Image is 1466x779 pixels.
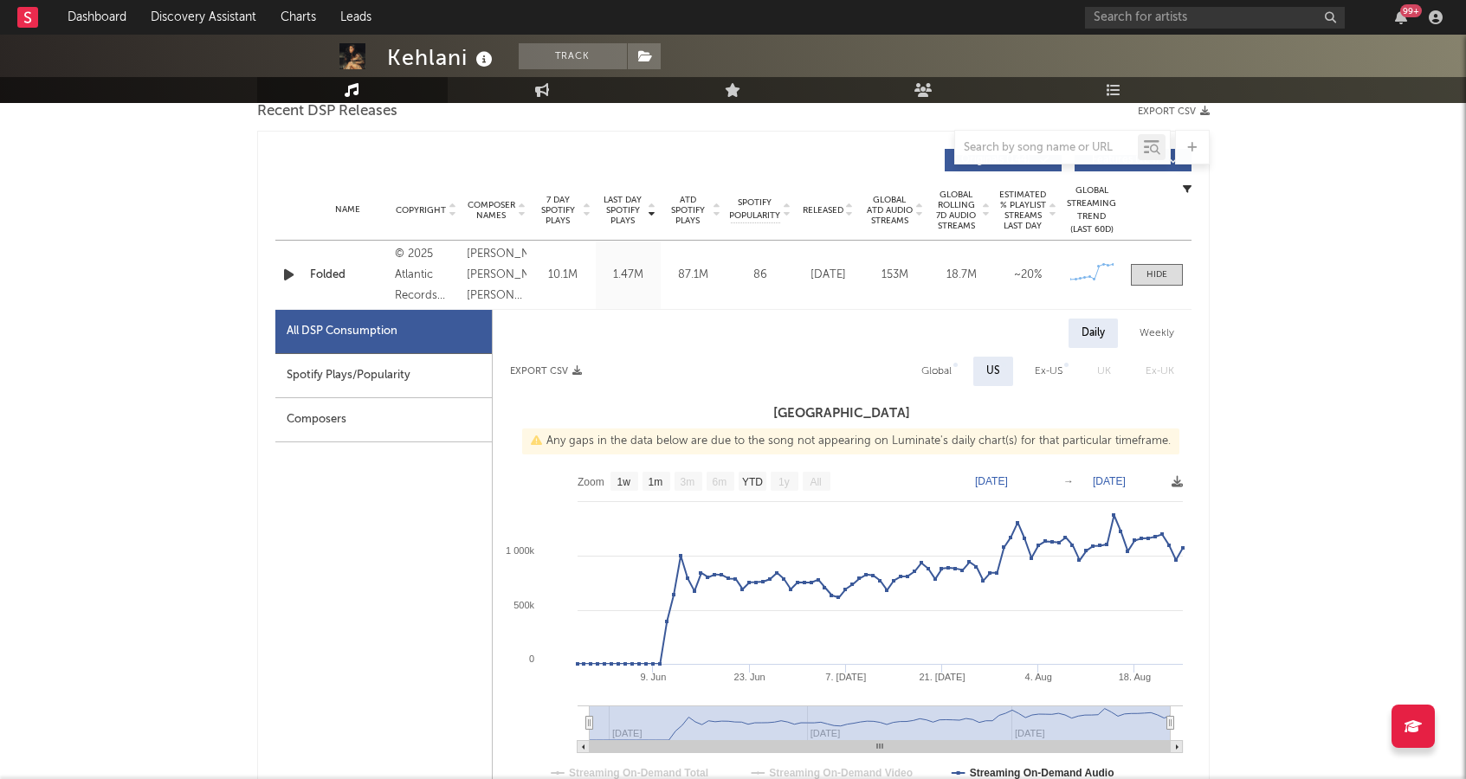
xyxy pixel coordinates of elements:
div: 153M [866,267,924,284]
div: [DATE] [799,267,857,284]
div: Global [921,361,952,382]
div: Daily [1069,319,1118,348]
span: 7 Day Spotify Plays [535,195,581,226]
span: Spotify Popularity [729,196,780,222]
button: Track [519,43,627,69]
span: Estimated % Playlist Streams Last Day [999,190,1047,231]
div: Spotify Plays/Popularity [275,354,492,398]
span: ATD Spotify Plays [665,195,711,226]
span: Last Day Spotify Plays [600,195,646,226]
div: 1.47M [600,267,656,284]
button: Export CSV [1138,106,1210,117]
text: 1m [648,476,662,488]
div: © 2025 Atlantic Records Group LLC [395,244,458,306]
text: 7. [DATE] [825,672,866,682]
text: Streaming On-Demand Total [569,767,708,779]
div: Global Streaming Trend (Last 60D) [1066,184,1118,236]
text: → [1063,475,1074,487]
div: Weekly [1127,319,1187,348]
text: [DATE] [1093,475,1126,487]
div: 99 + [1400,4,1422,17]
h3: [GEOGRAPHIC_DATA] [493,403,1192,424]
div: Kehlani [387,43,497,72]
div: [PERSON_NAME], [PERSON_NAME], [PERSON_NAME] [PERSON_NAME], [PERSON_NAME], [PERSON_NAME] +2 others [467,244,526,306]
text: 500k [513,600,534,610]
text: 1 000k [505,545,534,556]
text: All [810,476,821,488]
div: All DSP Consumption [275,310,492,354]
text: 4. Aug [1024,672,1051,682]
div: All DSP Consumption [287,321,397,342]
text: Streaming On-Demand Video [769,767,913,779]
div: 86 [730,267,791,284]
div: US [986,361,1000,382]
text: 21. [DATE] [919,672,965,682]
div: ~ 20 % [999,267,1057,284]
text: 0 [528,653,533,664]
span: Global Rolling 7D Audio Streams [933,190,980,231]
span: Composer Names [467,200,516,221]
div: Composers [275,398,492,442]
span: Released [803,205,843,216]
text: 6m [712,476,727,488]
text: [DATE] [975,475,1008,487]
div: 10.1M [535,267,591,284]
text: Zoom [578,476,604,488]
div: Ex-US [1035,361,1062,382]
text: Streaming On-Demand Audio [969,767,1114,779]
input: Search for artists [1085,7,1345,29]
text: 9. Jun [640,672,666,682]
span: Copyright [396,205,446,216]
text: YTD [741,476,762,488]
div: Name [310,203,386,216]
text: 18. Aug [1118,672,1150,682]
div: 87.1M [665,267,721,284]
span: Recent DSP Releases [257,101,397,122]
text: 1w [617,476,630,488]
button: 99+ [1395,10,1407,24]
div: 18.7M [933,267,991,284]
span: Global ATD Audio Streams [866,195,914,226]
text: 1y [778,476,790,488]
text: 3m [680,476,694,488]
text: 23. Jun [733,672,765,682]
button: Export CSV [510,366,582,377]
div: Any gaps in the data below are due to the song not appearing on Luminate's daily chart(s) for tha... [522,428,1179,454]
input: Search by song name or URL [955,141,1138,155]
a: Folded [310,267,386,284]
